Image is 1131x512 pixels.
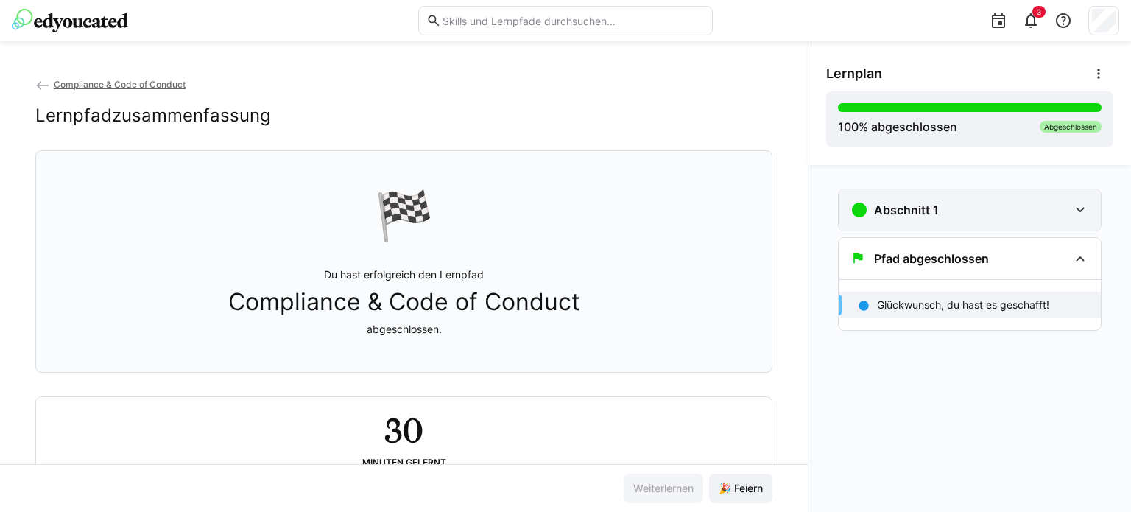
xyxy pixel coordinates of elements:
span: Compliance & Code of Conduct [54,79,186,90]
input: Skills und Lernpfade durchsuchen… [441,14,705,27]
span: Lernplan [826,66,882,82]
span: 🎉 Feiern [716,481,765,496]
p: Du hast erfolgreich den Lernpfad abgeschlossen. [228,267,580,337]
div: % abgeschlossen [838,118,957,136]
span: 3 [1037,7,1041,16]
span: Weiterlernen [631,481,696,496]
h3: Abschnitt 1 [874,203,939,217]
span: 100 [838,119,859,134]
h3: Pfad abgeschlossen [874,251,989,266]
p: Glückwunsch, du hast es geschafft! [877,298,1049,312]
div: Minuten gelernt [362,457,446,468]
button: 🎉 Feiern [709,474,772,503]
h2: Lernpfadzusammenfassung [35,105,271,127]
button: Weiterlernen [624,474,703,503]
div: 🏁 [375,186,434,244]
a: Compliance & Code of Conduct [35,79,186,90]
span: Compliance & Code of Conduct [228,288,580,316]
h2: 30 [384,409,423,452]
div: Abgeschlossen [1040,121,1102,133]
